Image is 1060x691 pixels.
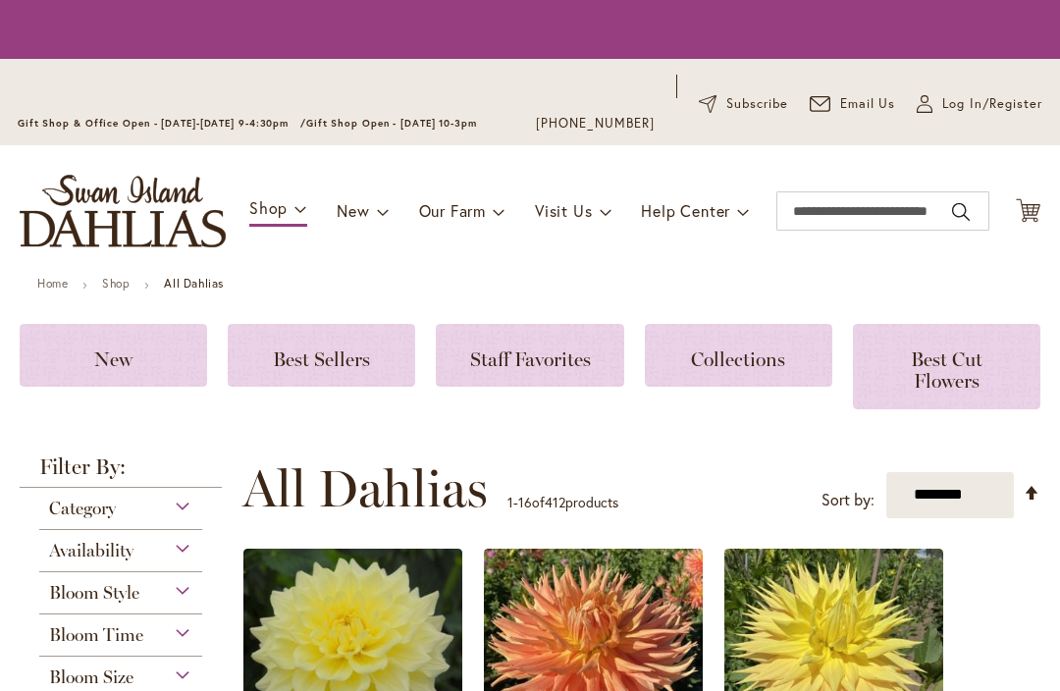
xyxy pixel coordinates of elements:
[911,347,982,393] span: Best Cut Flowers
[249,197,288,218] span: Shop
[917,94,1042,114] a: Log In/Register
[20,456,222,488] strong: Filter By:
[699,94,788,114] a: Subscribe
[645,324,832,387] a: Collections
[20,324,207,387] a: New
[810,94,896,114] a: Email Us
[419,200,486,221] span: Our Farm
[821,482,874,518] label: Sort by:
[242,459,488,518] span: All Dahlias
[952,196,970,228] button: Search
[545,493,565,511] span: 412
[536,114,655,133] a: [PHONE_NUMBER]
[436,324,623,387] a: Staff Favorites
[37,276,68,291] a: Home
[49,666,133,688] span: Bloom Size
[726,94,788,114] span: Subscribe
[535,200,592,221] span: Visit Us
[49,540,133,561] span: Availability
[518,493,532,511] span: 16
[507,493,513,511] span: 1
[102,276,130,291] a: Shop
[164,276,224,291] strong: All Dahlias
[273,347,370,371] span: Best Sellers
[507,487,618,518] p: - of products
[840,94,896,114] span: Email Us
[49,582,139,604] span: Bloom Style
[18,117,306,130] span: Gift Shop & Office Open - [DATE]-[DATE] 9-4:30pm /
[306,117,477,130] span: Gift Shop Open - [DATE] 10-3pm
[94,347,132,371] span: New
[853,324,1040,409] a: Best Cut Flowers
[942,94,1042,114] span: Log In/Register
[49,624,143,646] span: Bloom Time
[20,175,226,247] a: store logo
[691,347,785,371] span: Collections
[49,498,116,519] span: Category
[641,200,730,221] span: Help Center
[228,324,415,387] a: Best Sellers
[337,200,369,221] span: New
[470,347,591,371] span: Staff Favorites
